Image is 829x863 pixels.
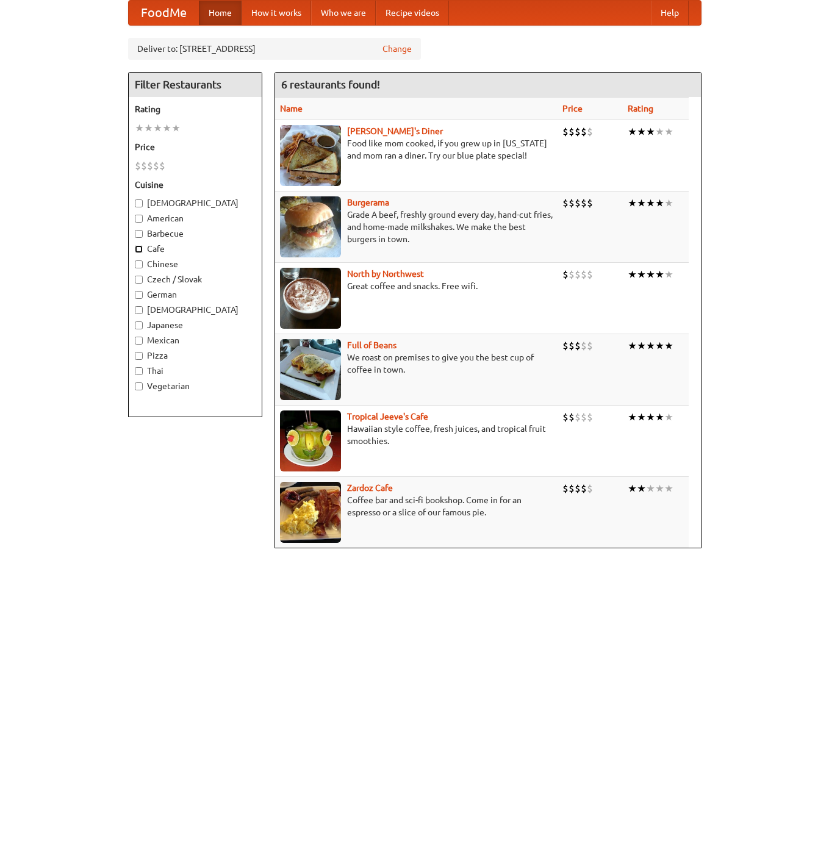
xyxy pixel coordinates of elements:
[628,268,637,281] li: ★
[281,79,380,90] ng-pluralize: 6 restaurants found!
[144,121,153,135] li: ★
[135,227,256,240] label: Barbecue
[562,104,583,113] a: Price
[347,483,393,493] b: Zardoz Cafe
[147,159,153,173] li: $
[562,125,569,138] li: $
[280,351,553,376] p: We roast on premises to give you the best cup of coffee in town.
[628,104,653,113] a: Rating
[135,230,143,238] input: Barbecue
[562,196,569,210] li: $
[569,125,575,138] li: $
[581,196,587,210] li: $
[628,196,637,210] li: ★
[135,365,256,377] label: Thai
[575,196,581,210] li: $
[135,212,256,224] label: American
[135,197,256,209] label: [DEMOGRAPHIC_DATA]
[199,1,242,25] a: Home
[280,104,303,113] a: Name
[280,482,341,543] img: zardoz.jpg
[135,291,143,299] input: German
[655,482,664,495] li: ★
[280,410,341,471] img: jeeves.jpg
[562,410,569,424] li: $
[242,1,311,25] a: How it works
[581,410,587,424] li: $
[637,268,646,281] li: ★
[280,125,341,186] img: sallys.jpg
[637,482,646,495] li: ★
[646,125,655,138] li: ★
[347,198,389,207] a: Burgerama
[280,137,553,162] p: Food like mom cooked, if you grew up in [US_STATE] and mom ran a diner. Try our blue plate special!
[347,340,397,350] a: Full of Beans
[280,494,553,518] p: Coffee bar and sci-fi bookshop. Come in for an espresso or a slice of our famous pie.
[153,121,162,135] li: ★
[135,258,256,270] label: Chinese
[587,268,593,281] li: $
[581,125,587,138] li: $
[135,103,256,115] h5: Rating
[637,196,646,210] li: ★
[135,245,143,253] input: Cafe
[655,339,664,353] li: ★
[646,410,655,424] li: ★
[664,268,673,281] li: ★
[651,1,689,25] a: Help
[569,482,575,495] li: $
[135,334,256,346] label: Mexican
[135,306,143,314] input: [DEMOGRAPHIC_DATA]
[569,339,575,353] li: $
[637,339,646,353] li: ★
[171,121,181,135] li: ★
[347,126,443,136] b: [PERSON_NAME]'s Diner
[628,410,637,424] li: ★
[655,410,664,424] li: ★
[129,73,262,97] h4: Filter Restaurants
[162,121,171,135] li: ★
[135,199,143,207] input: [DEMOGRAPHIC_DATA]
[159,159,165,173] li: $
[628,125,637,138] li: ★
[646,196,655,210] li: ★
[311,1,376,25] a: Who we are
[280,209,553,245] p: Grade A beef, freshly ground every day, hand-cut fries, and home-made milkshakes. We make the bes...
[655,196,664,210] li: ★
[664,482,673,495] li: ★
[135,243,256,255] label: Cafe
[135,288,256,301] label: German
[646,482,655,495] li: ★
[135,349,256,362] label: Pizza
[280,423,553,447] p: Hawaiian style coffee, fresh juices, and tropical fruit smoothies.
[646,339,655,353] li: ★
[562,339,569,353] li: $
[664,410,673,424] li: ★
[587,196,593,210] li: $
[280,339,341,400] img: beans.jpg
[347,412,428,421] a: Tropical Jeeve's Cafe
[587,125,593,138] li: $
[280,268,341,329] img: north.jpg
[347,269,424,279] a: North by Northwest
[575,410,581,424] li: $
[153,159,159,173] li: $
[646,268,655,281] li: ★
[135,121,144,135] li: ★
[581,339,587,353] li: $
[664,125,673,138] li: ★
[587,339,593,353] li: $
[141,159,147,173] li: $
[569,268,575,281] li: $
[569,410,575,424] li: $
[135,304,256,316] label: [DEMOGRAPHIC_DATA]
[664,339,673,353] li: ★
[637,125,646,138] li: ★
[280,196,341,257] img: burgerama.jpg
[655,125,664,138] li: ★
[575,125,581,138] li: $
[135,352,143,360] input: Pizza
